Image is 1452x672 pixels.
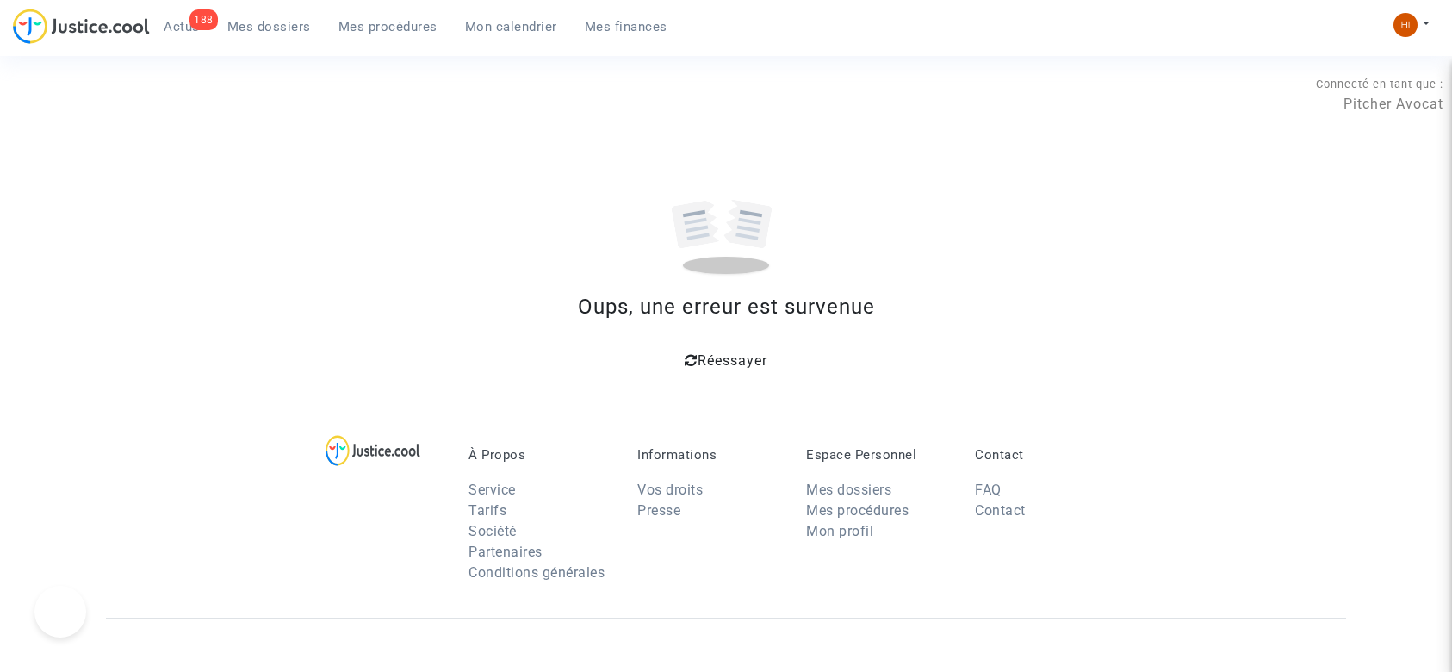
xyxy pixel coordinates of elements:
[585,19,667,34] span: Mes finances
[164,19,200,34] span: Actus
[975,502,1026,519] a: Contact
[465,19,557,34] span: Mon calendrier
[468,502,506,519] a: Tarifs
[468,447,611,463] p: À Propos
[338,19,437,34] span: Mes procédures
[451,14,571,40] a: Mon calendrier
[214,14,325,40] a: Mes dossiers
[806,502,909,519] a: Mes procédures
[34,586,86,638] iframe: Help Scout Beacon - Open
[698,352,767,369] span: Réessayer
[1393,13,1418,37] img: fc99b196863ffcca57bb8fe2645aafd9
[806,523,873,539] a: Mon profil
[468,564,605,581] a: Conditions générales
[106,291,1346,322] div: Oups, une erreur est survenue
[326,435,421,466] img: logo-lg.svg
[637,482,703,498] a: Vos droits
[637,447,780,463] p: Informations
[637,502,680,519] a: Presse
[1316,78,1443,90] span: Connecté en tant que :
[189,9,218,30] div: 188
[13,9,150,44] img: jc-logo.svg
[468,523,517,539] a: Société
[975,482,1002,498] a: FAQ
[468,544,543,560] a: Partenaires
[468,482,516,498] a: Service
[227,19,311,34] span: Mes dossiers
[571,14,681,40] a: Mes finances
[150,14,214,40] a: 188Actus
[806,447,949,463] p: Espace Personnel
[975,447,1118,463] p: Contact
[806,482,891,498] a: Mes dossiers
[325,14,451,40] a: Mes procédures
